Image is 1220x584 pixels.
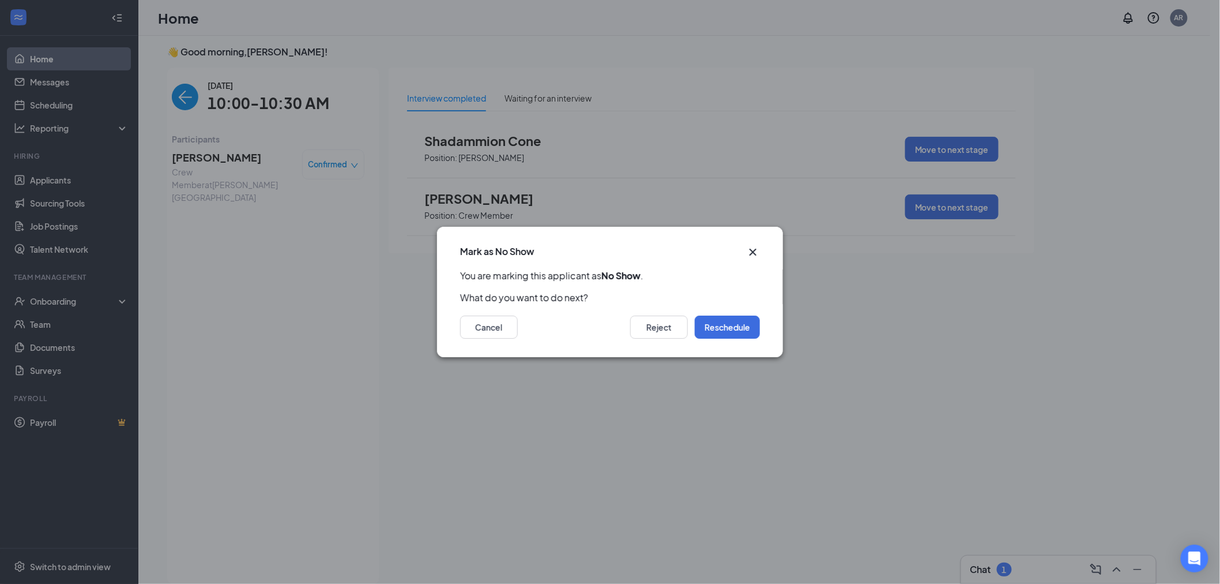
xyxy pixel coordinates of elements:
[460,291,760,304] p: What do you want to do next?
[460,245,534,258] h3: Mark as No Show
[630,316,688,339] button: Reject
[746,245,760,259] button: Close
[601,269,641,282] b: No Show
[460,316,518,339] button: Cancel
[695,316,760,339] button: Reschedule
[1181,545,1208,572] div: Open Intercom Messenger
[746,245,760,259] svg: Cross
[460,269,760,282] p: You are marking this applicant as .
